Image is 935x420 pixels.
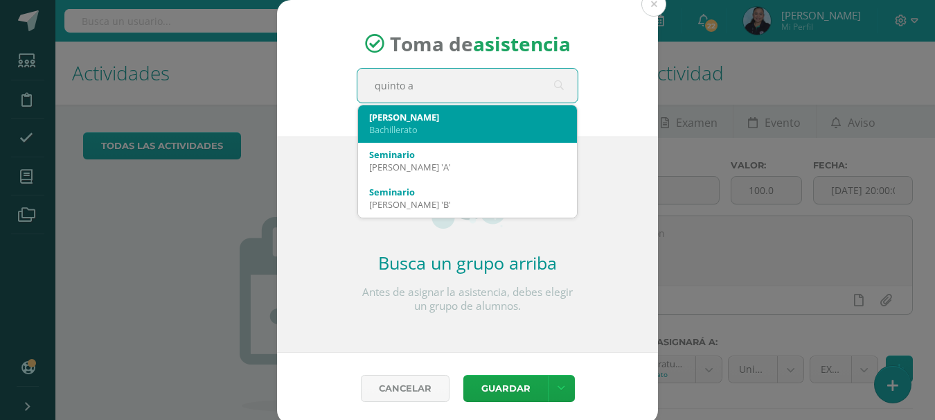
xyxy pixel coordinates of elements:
[473,30,571,57] strong: asistencia
[369,111,566,123] div: [PERSON_NAME]
[463,375,548,402] button: Guardar
[361,375,449,402] a: Cancelar
[357,69,578,103] input: Busca un grado o sección aquí...
[390,30,571,57] span: Toma de
[357,251,578,274] h2: Busca un grupo arriba
[369,186,566,198] div: Seminario
[357,286,578,313] p: Antes de asignar la asistencia, debes elegir un grupo de alumnos.
[369,148,566,161] div: Seminario
[369,123,566,136] div: Bachillerato
[369,161,566,173] div: [PERSON_NAME] 'A'
[369,198,566,211] div: [PERSON_NAME] 'B'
